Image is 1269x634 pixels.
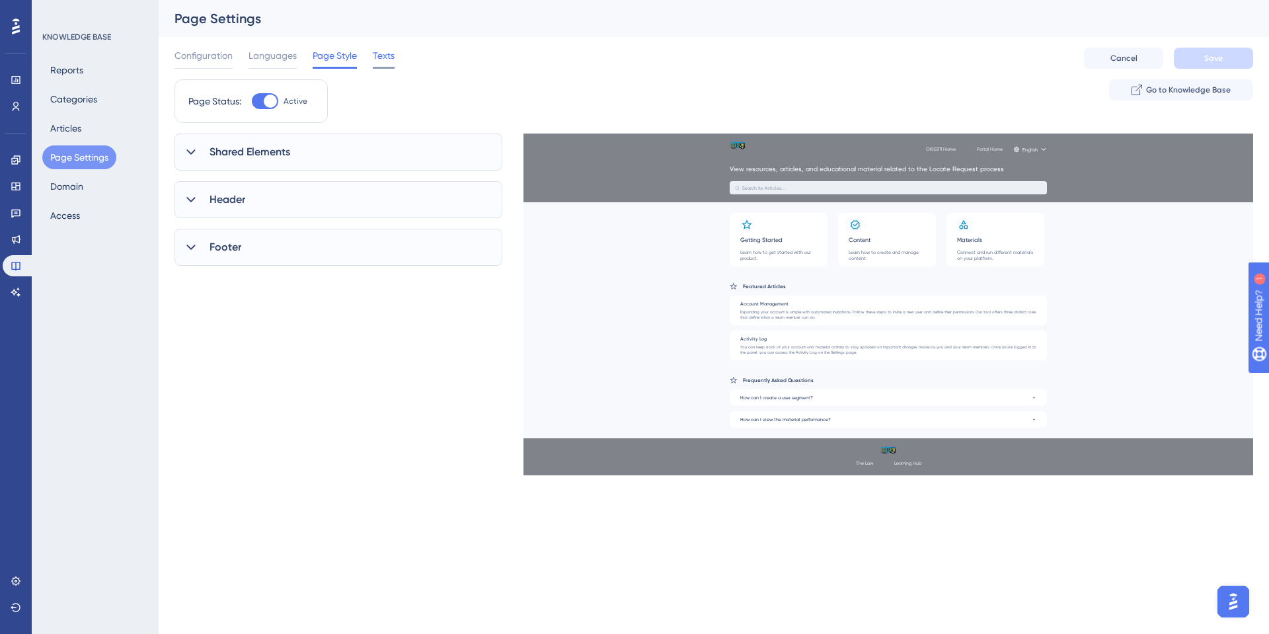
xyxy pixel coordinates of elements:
span: Texts [373,48,395,63]
button: Access [42,204,88,227]
button: Categories [42,87,105,111]
span: Active [284,96,307,106]
button: Cancel [1084,48,1163,69]
span: Footer [210,239,241,255]
button: Page Settings [42,145,116,169]
span: Page Style [313,48,357,63]
button: Save [1174,48,1253,69]
button: Domain [42,175,91,198]
span: Need Help? [31,3,83,19]
span: Go to Knowledge Base [1146,85,1231,95]
button: Go to Knowledge Base [1109,79,1253,100]
div: Page Settings [174,9,1220,28]
div: Page Status: [188,93,241,109]
span: Header [210,192,245,208]
button: Reports [42,58,91,82]
div: KNOWLEDGE BASE [42,32,111,42]
span: Languages [249,48,297,63]
div: 1 [92,7,96,17]
span: Save [1204,53,1223,63]
span: Configuration [174,48,233,63]
iframe: UserGuiding AI Assistant Launcher [1213,582,1253,621]
span: Shared Elements [210,144,290,160]
span: Cancel [1110,53,1137,63]
button: Articles [42,116,89,140]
